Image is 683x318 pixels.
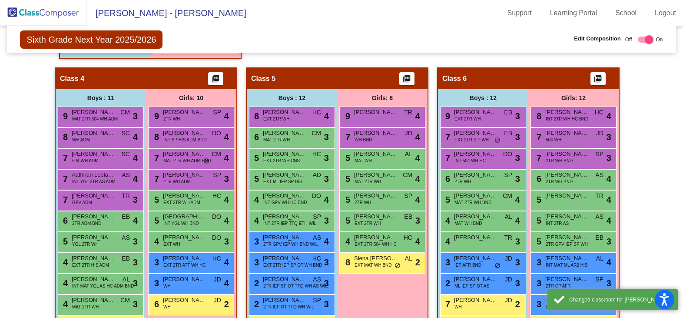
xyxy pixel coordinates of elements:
[415,214,420,227] span: 3
[263,275,306,284] span: [PERSON_NAME]
[133,277,138,290] span: 3
[534,195,541,204] span: 5
[61,132,68,142] span: 8
[208,72,223,85] button: Print Students Details
[443,278,450,288] span: 2
[595,212,603,221] span: AS
[252,132,259,142] span: 6
[504,233,512,242] span: TR
[146,89,236,107] div: Girls: 10
[123,275,130,284] span: AL
[443,111,450,121] span: 9
[56,89,146,107] div: Boys : 11
[415,256,420,269] span: 2
[607,214,611,227] span: 4
[515,193,520,206] span: 4
[324,172,329,185] span: 3
[515,131,520,144] span: 3
[343,111,350,121] span: 9
[214,296,221,305] span: JD
[122,191,130,201] span: TR
[607,151,611,164] span: 3
[72,275,115,284] span: [PERSON_NAME]
[494,137,501,144] span: do_not_disturb_alt
[263,178,302,185] span: EXT ML IEP SP HIS
[454,233,497,242] span: [PERSON_NAME]
[415,110,420,123] span: 4
[263,129,306,137] span: [PERSON_NAME]
[443,237,450,246] span: 4
[152,195,159,204] span: 5
[545,296,589,305] span: [PERSON_NAME]
[133,151,138,164] span: 4
[263,283,328,289] span: 2TR IEP SP OT TTQ WH AS WIL
[607,193,611,206] span: 4
[454,262,481,268] span: IEP AFR BND
[545,129,589,137] span: [PERSON_NAME]
[354,171,398,179] span: [PERSON_NAME]
[324,256,329,269] span: 3
[324,110,329,123] span: 4
[595,171,603,180] span: AS
[212,212,221,221] span: DO
[122,254,130,263] span: EB
[224,131,229,144] span: 4
[454,212,497,221] span: [PERSON_NAME]
[545,108,589,117] span: [PERSON_NAME]
[443,258,450,267] span: 3
[263,171,306,179] span: [PERSON_NAME]
[404,212,412,221] span: EB
[454,108,497,117] span: [PERSON_NAME]
[595,191,603,201] span: TR
[72,108,115,117] span: [PERSON_NAME]
[501,6,539,20] a: Support
[569,296,671,304] div: Changed classroom for Juliette
[343,174,350,184] span: 5
[312,129,321,138] span: CM
[405,129,412,138] span: JD
[504,129,512,138] span: EB
[443,153,450,163] span: 7
[122,129,130,138] span: SC
[415,235,420,248] span: 4
[72,233,115,242] span: [PERSON_NAME]
[224,193,229,206] span: 4
[163,171,206,179] span: [PERSON_NAME]
[163,178,191,185] span: 2TR WH ADM
[252,216,259,225] span: 4
[224,172,229,185] span: 3
[515,110,520,123] span: 3
[454,220,482,227] span: MAT WH BND
[133,256,138,269] span: 3
[546,220,569,227] span: INT 2TR AS
[546,262,587,268] span: INT MAT ML AR2 HIS
[454,296,497,305] span: [PERSON_NAME]
[596,129,603,138] span: JD
[534,237,541,246] span: 5
[545,150,589,158] span: [PERSON_NAME]
[355,220,381,227] span: EXT 2TR WH
[443,216,450,225] span: 4
[72,283,134,289] span: INT MAT YGL AS HC ADM BND
[546,157,573,164] span: 2TR WH BND
[648,6,683,20] a: Logout
[61,258,68,267] span: 4
[403,171,412,180] span: CM
[545,254,589,263] span: [PERSON_NAME]
[87,6,246,20] span: [PERSON_NAME] - [PERSON_NAME]
[263,296,306,305] span: [PERSON_NAME]
[213,108,221,117] span: SP
[454,137,489,143] span: EXT 2TR IEP WH
[545,212,589,221] span: [PERSON_NAME]
[247,89,337,107] div: Boys : 12
[494,262,501,269] span: do_not_disturb_alt
[343,258,350,267] span: 8
[252,111,259,121] span: 8
[152,216,159,225] span: 5
[224,151,229,164] span: 4
[252,153,259,163] span: 5
[163,275,206,284] span: [PERSON_NAME]
[454,116,481,122] span: EXT 2TR WH
[263,157,300,164] span: EXT 2TR WH CNS
[515,214,520,227] span: 4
